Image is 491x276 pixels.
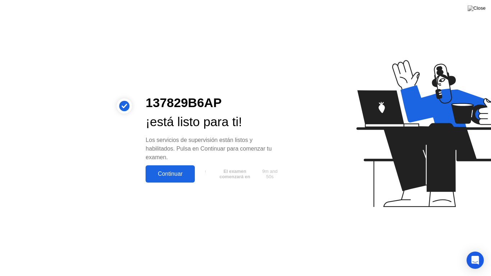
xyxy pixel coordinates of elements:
[146,136,283,162] div: Los servicios de supervisión están listos y habilitados. Pulsa en Continuar para comenzar tu examen.
[148,171,193,177] div: Continuar
[467,252,484,269] div: Open Intercom Messenger
[198,167,283,181] button: El examen comenzará en9m and 50s
[260,169,280,179] span: 9m and 50s
[146,93,283,112] div: 137829B6AP
[146,112,283,132] div: ¡está listo para ti!
[468,5,486,11] img: Close
[146,165,195,183] button: Continuar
